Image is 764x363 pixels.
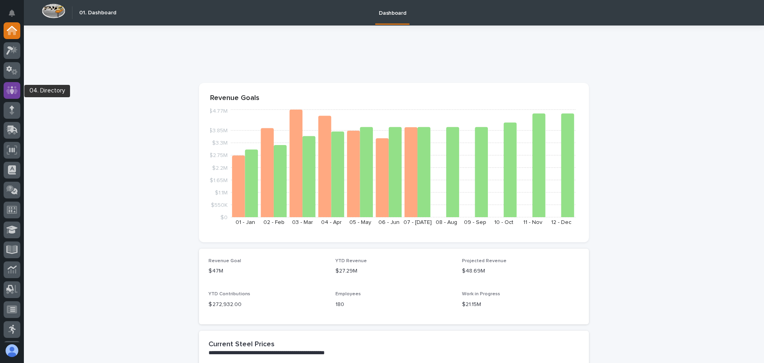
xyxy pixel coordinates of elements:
[236,220,255,225] text: 01 - Jan
[378,220,400,225] text: 06 - Jun
[209,300,326,309] p: $ 272,932.00
[212,140,228,146] tspan: $3.3M
[4,342,20,359] button: users-avatar
[335,267,453,275] p: $27.29M
[220,215,228,220] tspan: $0
[210,94,578,103] p: Revenue Goals
[462,267,579,275] p: $48.69M
[335,292,361,296] span: Employees
[321,220,342,225] text: 04 - Apr
[4,5,20,22] button: Notifications
[335,300,453,309] p: 180
[436,220,457,225] text: 08 - Aug
[209,153,228,158] tspan: $2.75M
[349,220,371,225] text: 05 - May
[209,259,241,263] span: Revenue Goal
[462,300,579,309] p: $21.15M
[212,165,228,171] tspan: $2.2M
[209,108,228,114] tspan: $4.77M
[10,10,20,22] div: Notifications
[215,190,228,195] tspan: $1.1M
[292,220,313,225] text: 03 - Mar
[551,220,571,225] text: 12 - Dec
[263,220,285,225] text: 02 - Feb
[403,220,432,225] text: 07 - [DATE]
[462,292,500,296] span: Work in Progress
[209,267,326,275] p: $47M
[523,220,542,225] text: 11 - Nov
[211,202,228,208] tspan: $550K
[464,220,486,225] text: 09 - Sep
[209,292,250,296] span: YTD Contributions
[335,259,367,263] span: YTD Revenue
[79,10,116,16] h2: 01. Dashboard
[210,177,228,183] tspan: $1.65M
[462,259,507,263] span: Projected Revenue
[209,340,275,349] h2: Current Steel Prices
[209,128,228,133] tspan: $3.85M
[42,4,65,18] img: Workspace Logo
[494,220,513,225] text: 10 - Oct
